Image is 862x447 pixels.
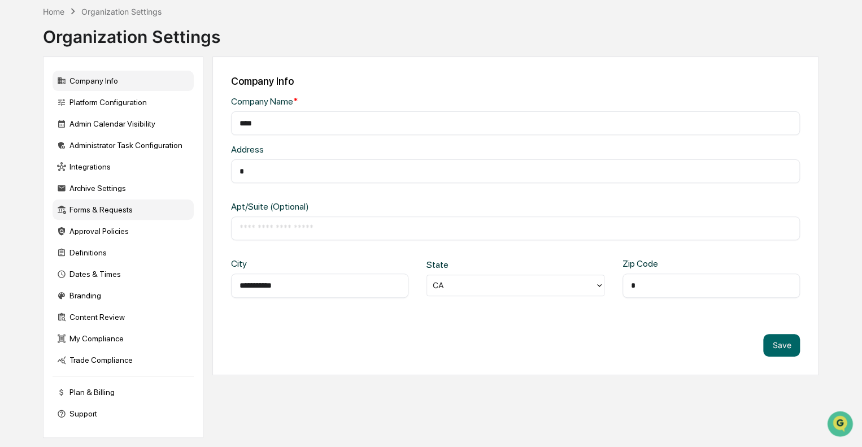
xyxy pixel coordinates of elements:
div: My Compliance [53,328,194,349]
span: Pylon [112,192,137,200]
span: Attestations [93,142,140,154]
div: Organization Settings [43,18,220,47]
a: Powered byPylon [80,191,137,200]
div: Start new chat [38,86,185,98]
div: Home [43,7,64,16]
iframe: Open customer support [826,410,856,440]
div: City [231,258,311,269]
a: 🖐️Preclearance [7,138,77,158]
div: Administrator Task Configuration [53,135,194,155]
span: Data Lookup [23,164,71,175]
div: Archive Settings [53,178,194,198]
div: Support [53,403,194,424]
div: Zip Code [622,258,703,269]
div: Platform Configuration [53,92,194,112]
div: Company Name [231,96,487,107]
div: Address [231,144,487,155]
div: Plan & Billing [53,382,194,402]
div: State [426,259,507,270]
div: Apt/Suite (Optional) [231,201,487,212]
div: Approval Policies [53,221,194,241]
a: 🗄️Attestations [77,138,145,158]
button: Save [763,334,800,357]
div: Dates & Times [53,264,194,284]
div: Content Review [53,307,194,327]
div: We're available if you need us! [38,98,143,107]
p: How can we help? [11,24,206,42]
div: 🔎 [11,165,20,174]
div: 🗄️ [82,144,91,153]
div: Branding [53,285,194,306]
div: Forms & Requests [53,199,194,220]
span: Preclearance [23,142,73,154]
div: Organization Settings [81,7,162,16]
button: Start new chat [192,90,206,103]
div: 🖐️ [11,144,20,153]
div: Integrations [53,157,194,177]
a: 🔎Data Lookup [7,159,76,180]
img: 1746055101610-c473b297-6a78-478c-a979-82029cc54cd1 [11,86,32,107]
div: Trade Compliance [53,350,194,370]
div: Admin Calendar Visibility [53,114,194,134]
div: Company Info [53,71,194,91]
div: Company Info [231,75,800,87]
div: Definitions [53,242,194,263]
